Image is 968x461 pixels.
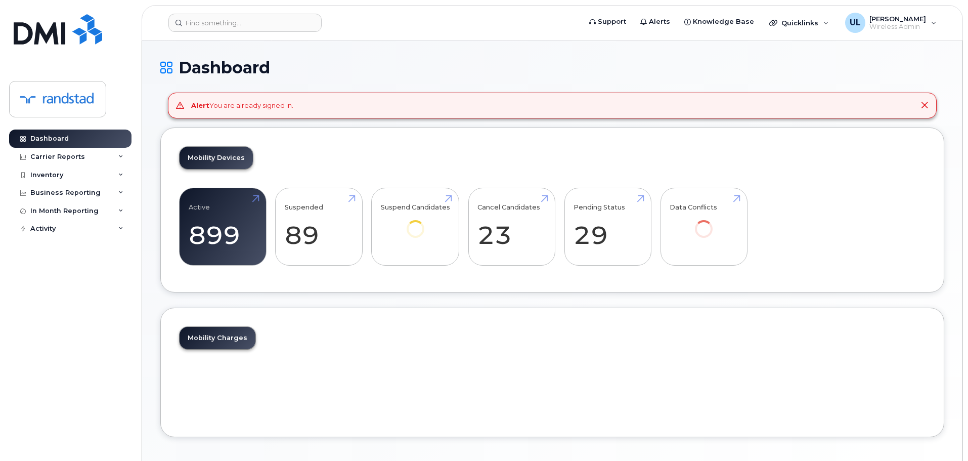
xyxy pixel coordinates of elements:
[670,193,738,252] a: Data Conflicts
[285,193,353,260] a: Suspended 89
[191,101,293,110] div: You are already signed in.
[160,59,944,76] h1: Dashboard
[180,327,255,349] a: Mobility Charges
[477,193,546,260] a: Cancel Candidates 23
[189,193,257,260] a: Active 899
[574,193,642,260] a: Pending Status 29
[180,147,253,169] a: Mobility Devices
[191,101,209,109] strong: Alert
[381,193,450,252] a: Suspend Candidates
